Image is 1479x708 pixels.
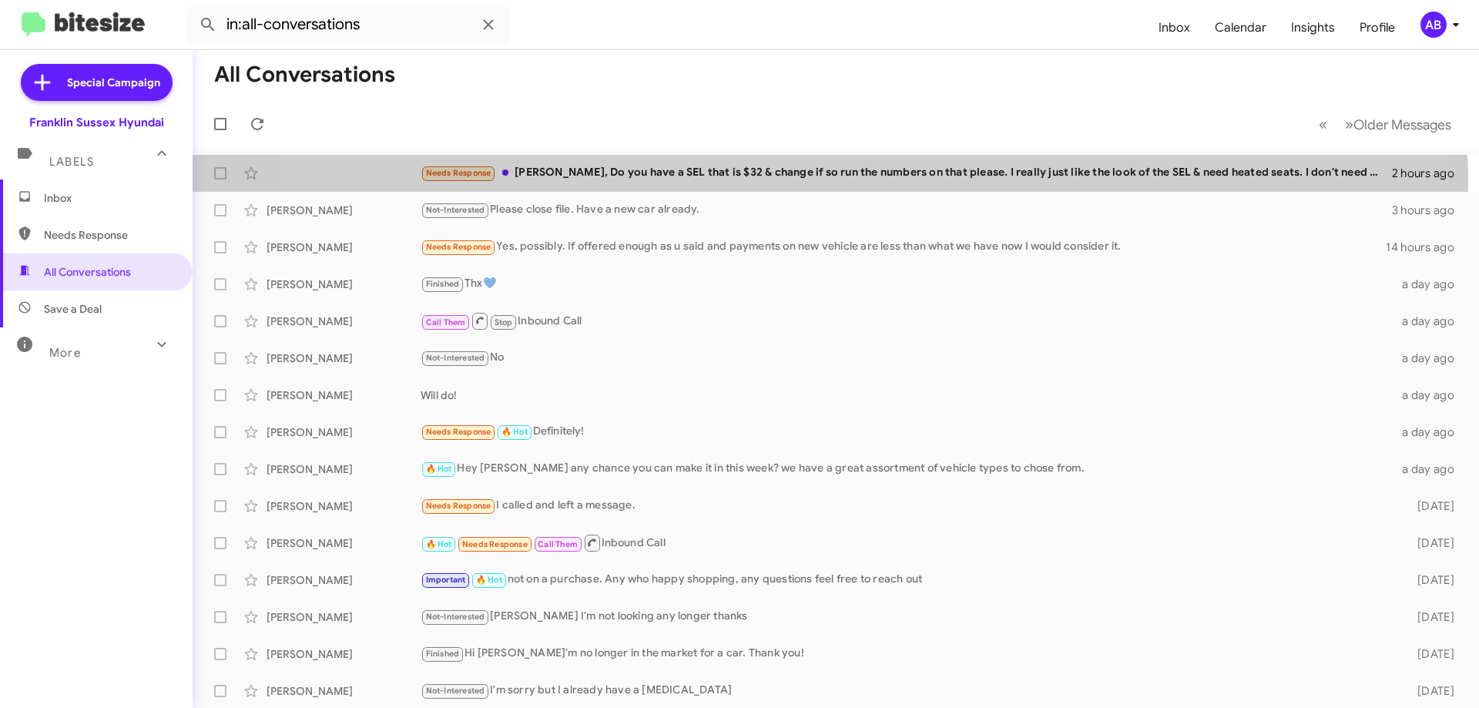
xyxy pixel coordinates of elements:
span: Finished [426,649,460,659]
a: Calendar [1202,5,1279,50]
a: Insights [1279,5,1347,50]
span: 🔥 Hot [426,464,452,474]
div: [PERSON_NAME] [267,277,421,292]
div: [DATE] [1393,609,1467,625]
div: [DATE] [1393,535,1467,551]
div: [PERSON_NAME] [267,240,421,255]
span: Save a Deal [44,301,102,317]
div: [DATE] [1393,646,1467,662]
span: Needs Response [44,227,175,243]
button: Next [1336,109,1461,140]
span: 🔥 Hot [476,575,502,585]
div: [PERSON_NAME] [267,609,421,625]
span: Special Campaign [67,75,160,90]
div: [PERSON_NAME] [267,203,421,218]
span: Important [426,575,466,585]
div: [PERSON_NAME] [267,314,421,329]
div: Please close file. Have a new car already. [421,201,1392,219]
a: Profile [1347,5,1407,50]
div: [PERSON_NAME] [267,351,421,366]
div: Hi [PERSON_NAME]'m no longer in the market for a car. Thank you! [421,645,1393,663]
div: 3 hours ago [1392,203,1467,218]
span: Not-Interested [426,686,485,696]
div: AB [1420,12,1447,38]
div: Yes, possibly. If offered enough as u said and payments on new vehicle are less than what we have... [421,238,1386,256]
div: [PERSON_NAME] [267,498,421,514]
div: a day ago [1393,388,1467,403]
div: I'm sorry but I already have a [MEDICAL_DATA] [421,682,1393,700]
button: AB [1407,12,1462,38]
span: » [1345,115,1353,134]
span: Older Messages [1353,116,1451,133]
span: Needs Response [462,539,528,549]
span: All Conversations [44,264,131,280]
span: 🔥 Hot [501,427,528,437]
div: 2 hours ago [1392,166,1467,181]
div: 14 hours ago [1386,240,1467,255]
span: 🔥 Hot [426,539,452,549]
div: a day ago [1393,424,1467,440]
div: Inbound Call [421,311,1393,331]
div: Inbound Call [421,533,1393,552]
span: Not-Interested [426,205,485,215]
span: Inbox [44,190,175,206]
button: Previous [1310,109,1336,140]
span: Stop [495,317,513,327]
span: Needs Response [426,168,491,178]
span: « [1319,115,1327,134]
nav: Page navigation example [1310,109,1461,140]
div: [PERSON_NAME] [267,683,421,699]
div: [PERSON_NAME] [267,424,421,440]
span: Call Them [426,317,466,327]
span: Call Them [538,539,578,549]
div: a day ago [1393,461,1467,477]
h1: All Conversations [214,62,395,87]
div: No [421,349,1393,367]
div: a day ago [1393,314,1467,329]
span: Not-Interested [426,612,485,622]
div: Hey [PERSON_NAME] any chance you can make it in this week? we have a great assortment of vehicle ... [421,460,1393,478]
span: Labels [49,155,94,169]
div: [PERSON_NAME], Do you have a SEL that is $32 & change if so run the numbers on that please. I rea... [421,164,1392,182]
div: [PERSON_NAME] [267,461,421,477]
a: Special Campaign [21,64,173,101]
div: [PERSON_NAME] [267,535,421,551]
span: More [49,346,81,360]
div: [PERSON_NAME] I'm not looking any longer thanks [421,608,1393,626]
div: Definitely! [421,423,1393,441]
div: a day ago [1393,351,1467,366]
div: [PERSON_NAME] [267,646,421,662]
div: [PERSON_NAME] [267,388,421,403]
div: [DATE] [1393,572,1467,588]
div: I called and left a message. [421,497,1393,515]
div: a day ago [1393,277,1467,292]
span: Needs Response [426,242,491,252]
input: Search [186,6,510,43]
div: [PERSON_NAME] [267,572,421,588]
div: Thx💙 [421,275,1393,293]
span: Needs Response [426,427,491,437]
div: [DATE] [1393,683,1467,699]
div: not on a purchase. Any who happy shopping, any questions feel free to reach out [421,571,1393,589]
div: Will do! [421,388,1393,403]
a: Inbox [1146,5,1202,50]
span: Needs Response [426,501,491,511]
div: Franklin Sussex Hyundai [29,115,164,130]
span: Finished [426,279,460,289]
div: [DATE] [1393,498,1467,514]
span: Not-Interested [426,353,485,363]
